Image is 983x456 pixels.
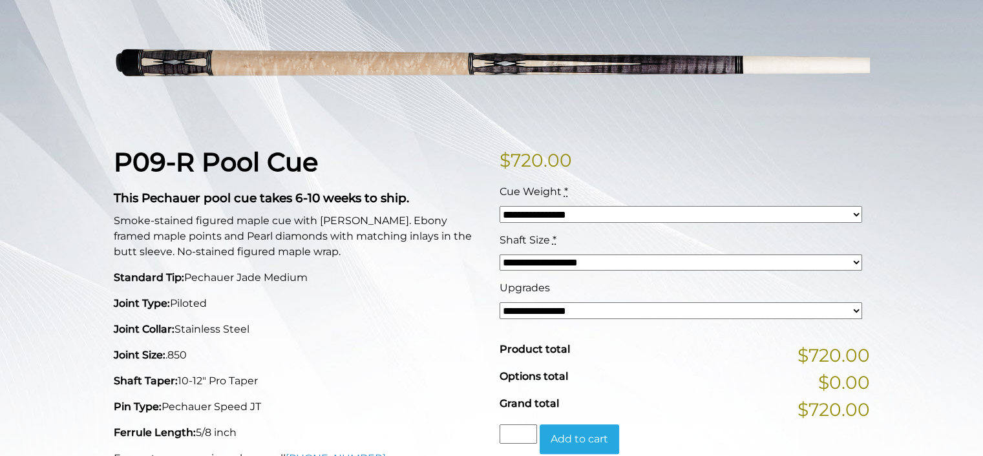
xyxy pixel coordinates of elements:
[114,400,162,413] strong: Pin Type:
[500,185,562,198] span: Cue Weight
[114,297,170,309] strong: Joint Type:
[114,375,178,387] strong: Shaft Taper:
[500,397,559,409] span: Grand total
[553,234,556,246] abbr: required
[114,213,484,260] p: Smoke-stained figured maple cue with [PERSON_NAME]. Ebony framed maple points and Pearl diamonds ...
[500,424,537,444] input: Product quantity
[564,185,568,198] abbr: required
[818,369,870,396] span: $0.00
[114,347,484,363] p: .850
[114,1,870,127] img: P09-R.png
[798,396,870,423] span: $720.00
[114,399,484,415] p: Pechauer Speed JT
[500,234,550,246] span: Shaft Size
[114,191,409,205] strong: This Pechauer pool cue takes 6-10 weeks to ship.
[500,343,570,355] span: Product total
[114,270,484,285] p: Pechauer Jade Medium
[114,426,196,439] strong: Ferrule Length:
[500,149,511,171] span: $
[114,322,484,337] p: Stainless Steel
[114,323,174,335] strong: Joint Collar:
[114,146,318,178] strong: P09-R Pool Cue
[114,373,484,389] p: 10-12" Pro Taper
[114,425,484,440] p: 5/8 inch
[500,370,568,382] span: Options total
[114,296,484,311] p: Piloted
[798,342,870,369] span: $720.00
[500,282,550,294] span: Upgrades
[114,271,184,284] strong: Standard Tip:
[500,149,572,171] bdi: 720.00
[114,349,165,361] strong: Joint Size:
[540,424,619,454] button: Add to cart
